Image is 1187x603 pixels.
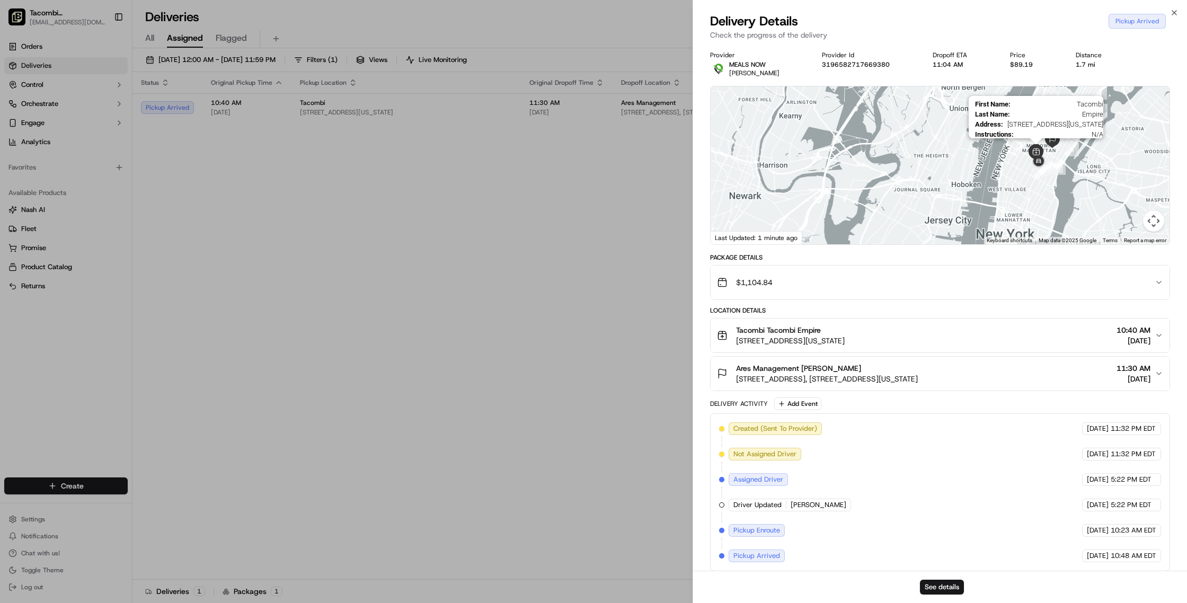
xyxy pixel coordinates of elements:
[710,13,798,30] span: Delivery Details
[1117,335,1150,346] span: [DATE]
[975,100,1011,108] span: First Name :
[1103,237,1118,243] a: Terms (opens in new tab)
[6,149,85,169] a: 📗Knowledge Base
[733,526,780,535] span: Pickup Enroute
[1087,475,1109,484] span: [DATE]
[1087,551,1109,561] span: [DATE]
[711,231,802,244] div: Last Updated: 1 minute ago
[933,60,993,69] div: 11:04 AM
[1117,374,1150,384] span: [DATE]
[1087,526,1109,535] span: [DATE]
[1014,110,1103,118] span: Empire
[1111,500,1151,510] span: 5:22 PM EDT
[1042,163,1056,176] div: 7
[1117,325,1150,335] span: 10:40 AM
[1087,449,1109,459] span: [DATE]
[11,101,30,120] img: 1736555255976-a54dd68f-1ca7-489b-9aae-adbdc363a1c4
[1111,449,1156,459] span: 11:32 PM EDT
[733,449,796,459] span: Not Assigned Driver
[713,230,748,244] a: Open this area in Google Maps (opens a new window)
[1094,104,1108,118] div: 3
[736,363,861,374] span: Ares Management [PERSON_NAME]
[1111,551,1156,561] span: 10:48 AM EDT
[1087,500,1109,510] span: [DATE]
[733,475,783,484] span: Assigned Driver
[1111,526,1156,535] span: 10:23 AM EDT
[711,318,1170,352] button: Tacombi Tacombi Empire[STREET_ADDRESS][US_STATE]10:40 AM[DATE]
[21,154,81,164] span: Knowledge Base
[1143,210,1164,232] button: Map camera controls
[920,580,964,595] button: See details
[11,42,193,59] p: Welcome 👋
[1111,424,1156,433] span: 11:32 PM EDT
[733,424,817,433] span: Created (Sent To Provider)
[36,101,174,112] div: Start new chat
[710,306,1170,315] div: Location Details
[1076,51,1128,59] div: Distance
[736,335,845,346] span: [STREET_ADDRESS][US_STATE]
[90,155,98,163] div: 💻
[75,179,128,188] a: Powered byPylon
[733,500,782,510] span: Driver Updated
[1039,237,1096,243] span: Map data ©2025 Google
[28,68,191,79] input: Got a question? Start typing here...
[1049,159,1063,173] div: 6
[710,30,1170,40] p: Check the progress of the delivery
[822,51,916,59] div: Provider Id
[1015,100,1103,108] span: Tacombi
[1010,51,1059,59] div: Price
[1018,130,1103,138] span: N/A
[933,51,993,59] div: Dropoff ETA
[85,149,174,169] a: 💻API Documentation
[711,357,1170,391] button: Ares Management [PERSON_NAME][STREET_ADDRESS], [STREET_ADDRESS][US_STATE]11:30 AM[DATE]
[1034,165,1048,179] div: 9
[1010,60,1059,69] div: $89.19
[1076,60,1128,69] div: 1.7 mi
[710,400,768,408] div: Delivery Activity
[105,180,128,188] span: Pylon
[975,130,1014,138] span: Instructions :
[180,104,193,117] button: Start new chat
[710,51,805,59] div: Provider
[736,325,821,335] span: Tacombi Tacombi Empire
[11,155,19,163] div: 📗
[1124,237,1166,243] a: Report a map error
[710,60,727,77] img: melas_now_logo.png
[774,397,821,410] button: Add Event
[100,154,170,164] span: API Documentation
[736,374,918,384] span: [STREET_ADDRESS], [STREET_ADDRESS][US_STATE]
[975,120,1003,128] span: Address :
[736,277,773,288] span: $1,104.84
[975,110,1010,118] span: Last Name :
[710,253,1170,262] div: Package Details
[1087,424,1109,433] span: [DATE]
[11,11,32,32] img: Nash
[733,551,780,561] span: Pickup Arrived
[1111,475,1151,484] span: 5:22 PM EDT
[987,237,1032,244] button: Keyboard shortcuts
[729,69,779,77] span: [PERSON_NAME]
[822,60,890,69] button: 3196582717669380
[711,265,1170,299] button: $1,104.84
[1052,161,1066,175] div: 5
[1040,161,1053,175] div: 8
[1117,363,1150,374] span: 11:30 AM
[1093,86,1107,100] div: 2
[1065,143,1079,156] div: 4
[713,230,748,244] img: Google
[1007,120,1103,128] span: [STREET_ADDRESS][US_STATE]
[791,500,846,510] span: [PERSON_NAME]
[36,112,134,120] div: We're available if you need us!
[729,60,779,69] p: MEALS NOW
